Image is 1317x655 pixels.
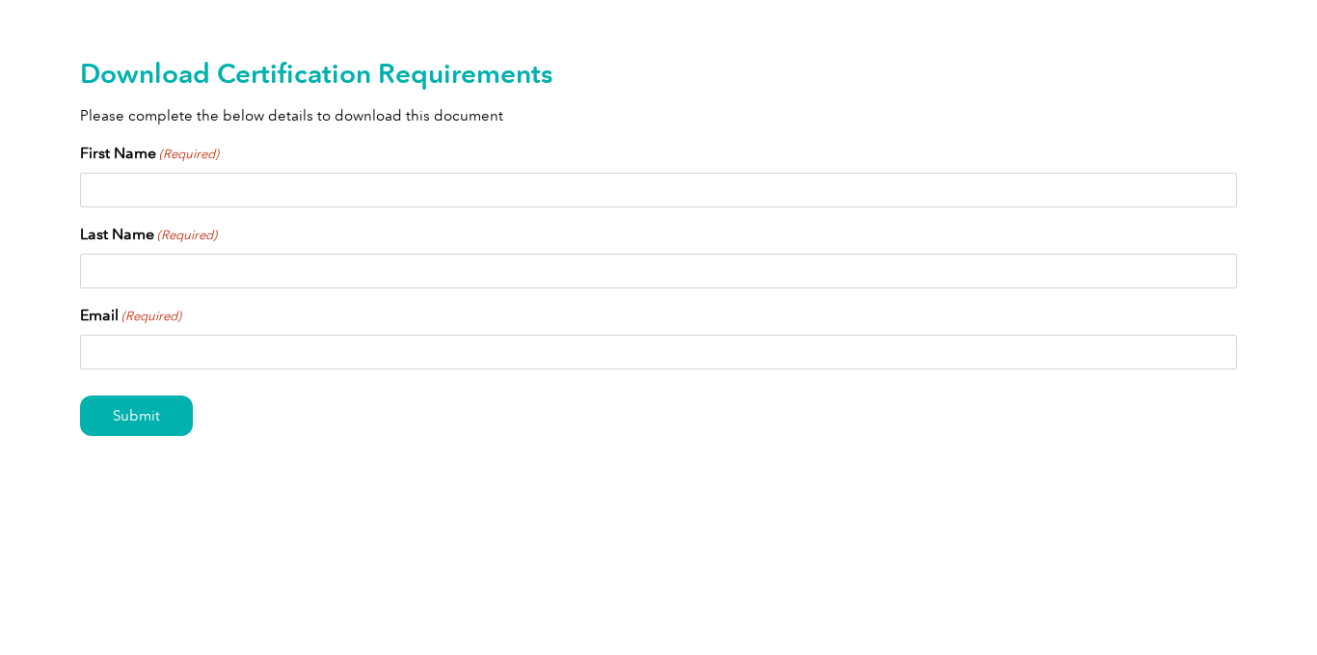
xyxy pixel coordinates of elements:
[80,142,219,165] label: First Name
[158,145,220,164] span: (Required)
[80,223,217,246] label: Last Name
[80,304,181,327] label: Email
[80,105,1237,126] p: Please complete the below details to download this document
[156,226,218,245] span: (Required)
[80,396,193,436] input: Submit
[80,58,1237,89] h2: Download Certification Requirements
[121,307,182,326] span: (Required)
